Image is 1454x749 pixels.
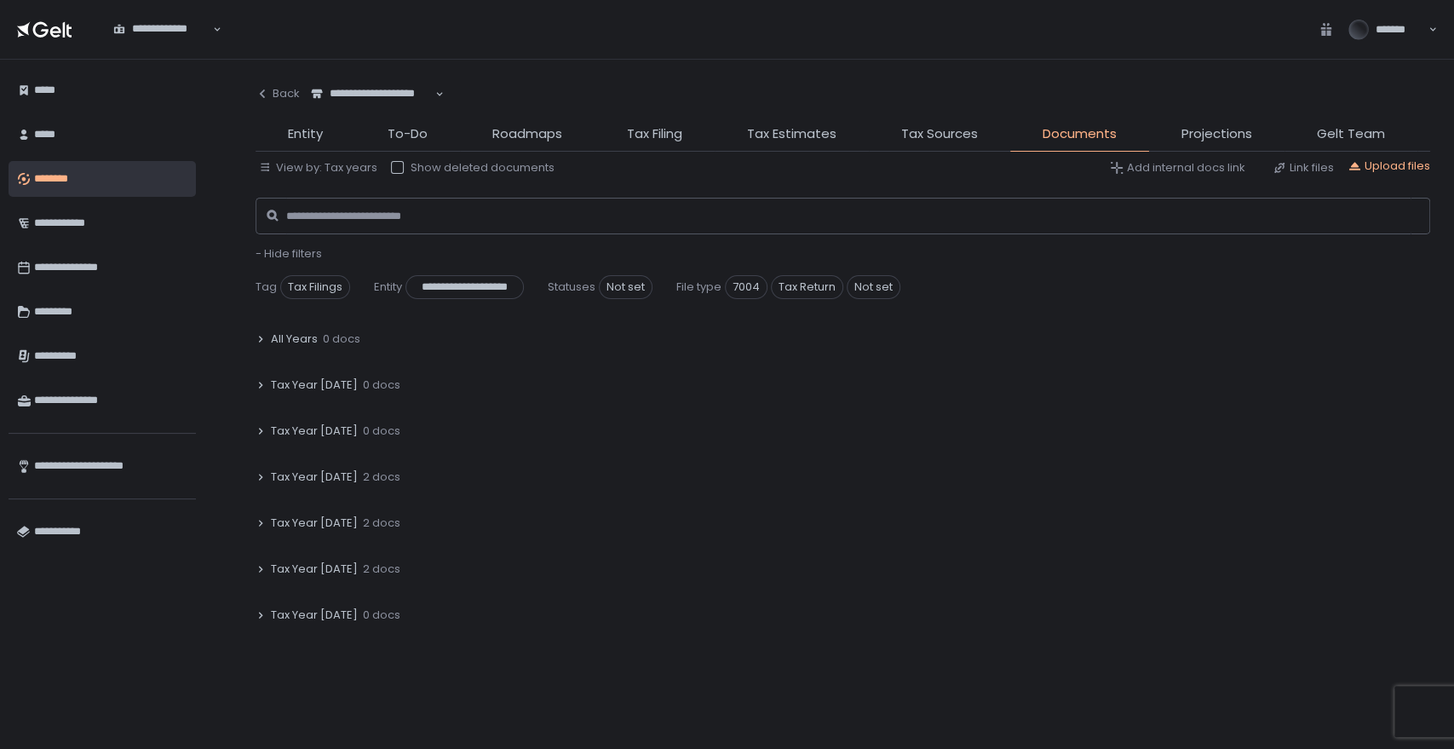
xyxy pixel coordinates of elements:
[1110,160,1245,176] button: Add internal docs link
[271,470,358,485] span: Tax Year [DATE]
[288,124,323,144] span: Entity
[1317,124,1385,144] span: Gelt Team
[271,377,358,393] span: Tax Year [DATE]
[271,608,358,623] span: Tax Year [DATE]
[363,562,400,577] span: 2 docs
[102,12,221,48] div: Search for option
[271,423,358,439] span: Tax Year [DATE]
[1348,158,1430,174] button: Upload files
[271,516,358,531] span: Tax Year [DATE]
[256,245,322,262] span: - Hide filters
[599,275,652,299] span: Not set
[363,377,400,393] span: 0 docs
[280,275,350,299] span: Tax Filings
[113,37,211,54] input: Search for option
[388,124,428,144] span: To-Do
[311,101,434,118] input: Search for option
[548,279,595,295] span: Statuses
[363,470,400,485] span: 2 docs
[256,246,322,262] button: - Hide filters
[901,124,978,144] span: Tax Sources
[323,331,360,347] span: 0 docs
[256,279,277,295] span: Tag
[300,77,444,112] div: Search for option
[256,86,300,101] div: Back
[676,279,721,295] span: File type
[256,77,300,111] button: Back
[271,562,358,577] span: Tax Year [DATE]
[363,516,400,531] span: 2 docs
[492,124,562,144] span: Roadmaps
[374,279,402,295] span: Entity
[847,275,900,299] span: Not set
[1043,124,1117,144] span: Documents
[1181,124,1252,144] span: Projections
[627,124,682,144] span: Tax Filing
[271,331,318,347] span: All Years
[363,423,400,439] span: 0 docs
[363,608,400,623] span: 0 docs
[747,124,836,144] span: Tax Estimates
[771,275,843,299] span: Tax Return
[1273,160,1334,176] button: Link files
[725,275,767,299] span: 7004
[259,160,377,176] button: View by: Tax years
